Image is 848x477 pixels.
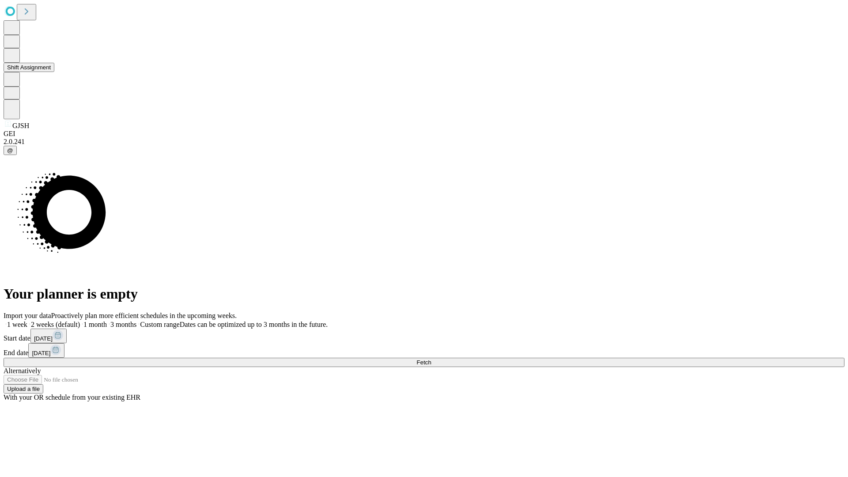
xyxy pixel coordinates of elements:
[416,359,431,366] span: Fetch
[110,321,136,328] span: 3 months
[32,350,50,356] span: [DATE]
[140,321,179,328] span: Custom range
[7,147,13,154] span: @
[4,312,51,319] span: Import your data
[4,286,844,302] h1: Your planner is empty
[4,343,844,358] div: End date
[4,329,844,343] div: Start date
[7,321,27,328] span: 1 week
[28,343,64,358] button: [DATE]
[4,367,41,375] span: Alternatively
[83,321,107,328] span: 1 month
[4,394,140,401] span: With your OR schedule from your existing EHR
[4,146,17,155] button: @
[4,63,54,72] button: Shift Assignment
[4,358,844,367] button: Fetch
[12,122,29,129] span: GJSH
[4,130,844,138] div: GEI
[31,321,80,328] span: 2 weeks (default)
[34,335,53,342] span: [DATE]
[180,321,328,328] span: Dates can be optimized up to 3 months in the future.
[4,138,844,146] div: 2.0.241
[51,312,237,319] span: Proactively plan more efficient schedules in the upcoming weeks.
[30,329,67,343] button: [DATE]
[4,384,43,394] button: Upload a file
